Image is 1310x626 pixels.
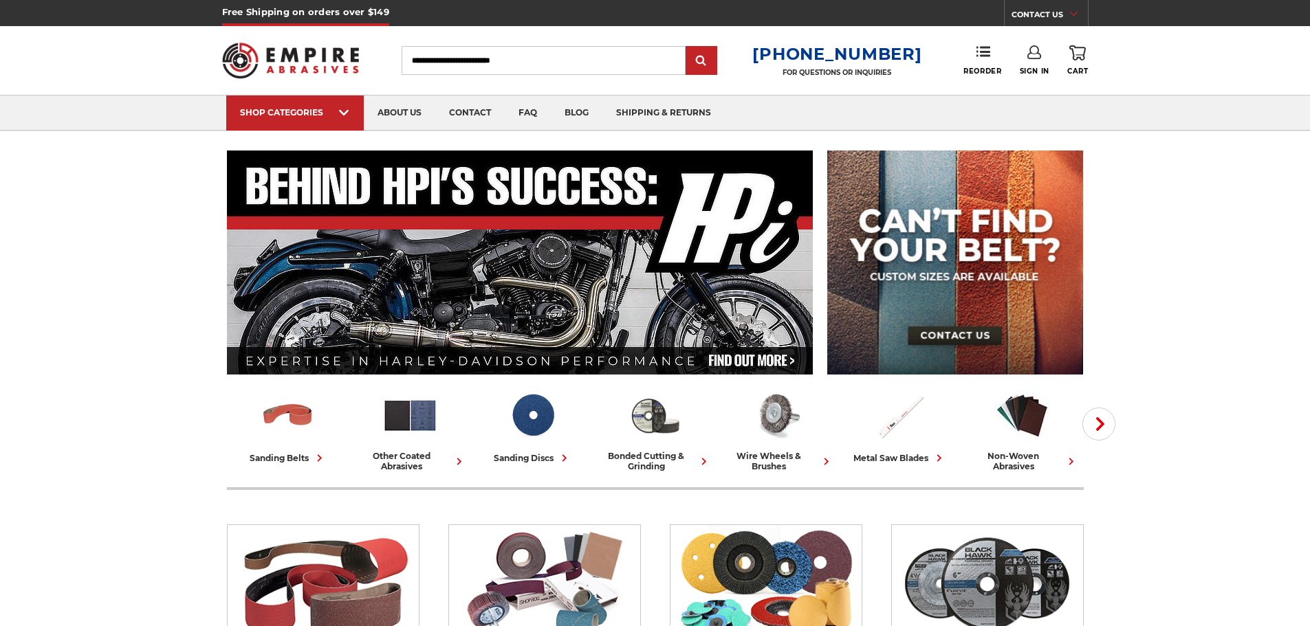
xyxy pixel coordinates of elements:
a: blog [551,96,602,131]
div: metal saw blades [853,451,946,465]
div: sanding belts [250,451,327,465]
a: about us [364,96,435,131]
a: bonded cutting & grinding [600,387,711,471]
img: Sanding Discs [504,387,561,444]
img: Non-woven Abrasives [994,387,1051,444]
div: wire wheels & brushes [722,451,833,471]
img: promo banner for custom belts. [827,150,1083,375]
img: Banner for an interview featuring Horsepower Inc who makes Harley performance upgrades featured o... [227,150,814,375]
a: sanding belts [232,387,344,465]
a: wire wheels & brushes [722,387,833,471]
a: Reorder [963,45,1001,75]
div: non-woven abrasives [967,451,1078,471]
span: Reorder [963,67,1001,76]
img: Wire Wheels & Brushes [749,387,806,444]
div: other coated abrasives [355,451,466,471]
img: Metal Saw Blades [871,387,928,444]
a: other coated abrasives [355,387,466,471]
div: SHOP CATEGORIES [240,107,350,118]
a: metal saw blades [844,387,956,465]
img: Other Coated Abrasives [382,387,439,444]
a: non-woven abrasives [967,387,1078,471]
span: Sign In [1020,67,1049,76]
a: Cart [1067,45,1088,76]
div: sanding discs [494,451,571,465]
a: faq [505,96,551,131]
a: [PHONE_NUMBER] [752,44,921,64]
p: FOR QUESTIONS OR INQUIRIES [752,68,921,77]
span: Cart [1067,67,1088,76]
a: shipping & returns [602,96,725,131]
a: CONTACT US [1012,7,1088,26]
img: Bonded Cutting & Grinding [626,387,684,444]
img: Empire Abrasives [222,34,360,87]
a: sanding discs [477,387,589,465]
div: bonded cutting & grinding [600,451,711,471]
img: Sanding Belts [259,387,316,444]
button: Next [1082,407,1115,440]
a: contact [435,96,505,131]
input: Submit [688,47,715,75]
